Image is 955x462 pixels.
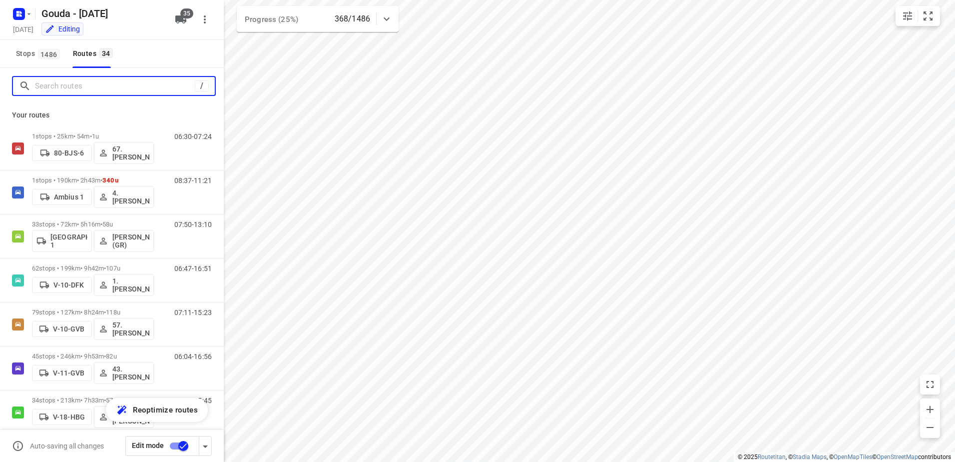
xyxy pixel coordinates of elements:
[171,9,191,29] button: 35
[94,186,154,208] button: 4. [PERSON_NAME]
[94,406,154,428] button: 49. [PERSON_NAME]
[32,277,92,293] button: V-10-DFK
[758,453,786,460] a: Routetitan
[102,176,118,184] span: 340u
[32,189,92,205] button: Ambius 1
[106,352,116,360] span: 82u
[16,47,63,60] span: Stops
[106,264,120,272] span: 107u
[9,23,37,35] h5: Project date
[174,352,212,360] p: 06:04-16:56
[174,308,212,316] p: 07:11-15:23
[738,453,951,460] li: © 2025 , © , © © contributors
[32,409,92,425] button: V-18-HBG
[174,396,212,404] p: 07:49-15:45
[877,453,918,460] a: OpenStreetMap
[174,132,212,140] p: 06:30-07:24
[112,321,149,337] p: 57. [PERSON_NAME]
[112,277,149,293] p: 1. [PERSON_NAME]
[918,6,938,26] button: Fit zoom
[38,49,60,59] span: 1486
[94,362,154,384] button: 43.[PERSON_NAME]
[37,5,167,21] h5: Rename
[12,110,212,120] p: Your routes
[898,6,918,26] button: Map settings
[104,308,106,316] span: •
[102,220,113,228] span: 58u
[53,325,84,333] p: V-10-GVB
[32,321,92,337] button: V-10-GVB
[92,132,99,140] span: 1u
[90,132,92,140] span: •
[45,24,80,34] div: You are currently in edit mode.
[174,176,212,184] p: 08:37-11:21
[335,13,370,25] p: 368/1486
[834,453,872,460] a: OpenMapTiles
[50,233,87,249] p: [GEOGRAPHIC_DATA] 1
[896,6,940,26] div: small contained button group
[30,442,104,450] p: Auto-saving all changes
[53,281,84,289] p: V-10-DFK
[32,132,154,140] p: 1 stops • 25km • 54m
[104,396,106,404] span: •
[32,264,154,272] p: 62 stops • 199km • 9h42m
[195,9,215,29] button: More
[132,441,164,449] span: Edit mode
[32,352,154,360] p: 45 stops • 246km • 9h53m
[32,308,154,316] p: 79 stops • 127km • 8h24m
[245,15,298,24] span: Progress (25%)
[32,396,154,404] p: 34 stops • 213km • 7h33m
[112,233,149,249] p: [PERSON_NAME] (GR)
[174,220,212,228] p: 07:50-13:10
[94,318,154,340] button: 57. [PERSON_NAME]
[133,403,198,416] span: Reoptimize routes
[100,176,102,184] span: •
[106,308,120,316] span: 118u
[104,264,106,272] span: •
[180,8,193,18] span: 35
[112,145,149,161] p: 67. [PERSON_NAME]
[94,274,154,296] button: 1. [PERSON_NAME]
[112,189,149,205] p: 4. [PERSON_NAME]
[112,365,149,381] p: 43.[PERSON_NAME]
[94,142,154,164] button: 67. [PERSON_NAME]
[106,396,116,404] span: 57u
[174,264,212,272] p: 06:47-16:51
[99,48,113,58] span: 34
[104,352,106,360] span: •
[32,145,92,161] button: 80-BJS-6
[35,78,195,94] input: Search routes
[54,193,84,201] p: Ambius 1
[53,369,84,377] p: V-11-GVB
[73,47,116,60] div: Routes
[106,398,208,422] button: Reoptimize routes
[54,149,84,157] p: 80-BJS-6
[195,80,209,91] div: /
[32,365,92,381] button: V-11-GVB
[793,453,827,460] a: Stadia Maps
[237,6,399,32] div: Progress (25%)368/1486
[199,439,211,452] div: Driver app settings
[53,413,85,421] p: V-18-HBG
[32,230,92,252] button: [GEOGRAPHIC_DATA] 1
[32,176,154,184] p: 1 stops • 190km • 2h43m
[94,230,154,252] button: [PERSON_NAME] (GR)
[32,220,154,228] p: 33 stops • 72km • 5h16m
[100,220,102,228] span: •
